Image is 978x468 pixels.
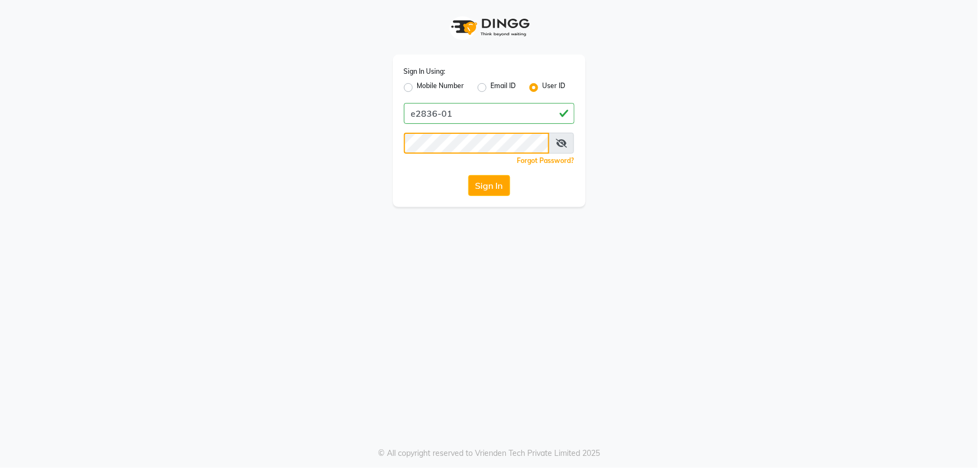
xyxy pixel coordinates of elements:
label: User ID [543,81,566,94]
label: Sign In Using: [404,67,446,77]
button: Sign In [468,175,510,196]
input: Username [404,133,550,154]
a: Forgot Password? [517,156,575,165]
label: Email ID [491,81,516,94]
label: Mobile Number [417,81,465,94]
img: logo1.svg [445,11,533,43]
input: Username [404,103,575,124]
